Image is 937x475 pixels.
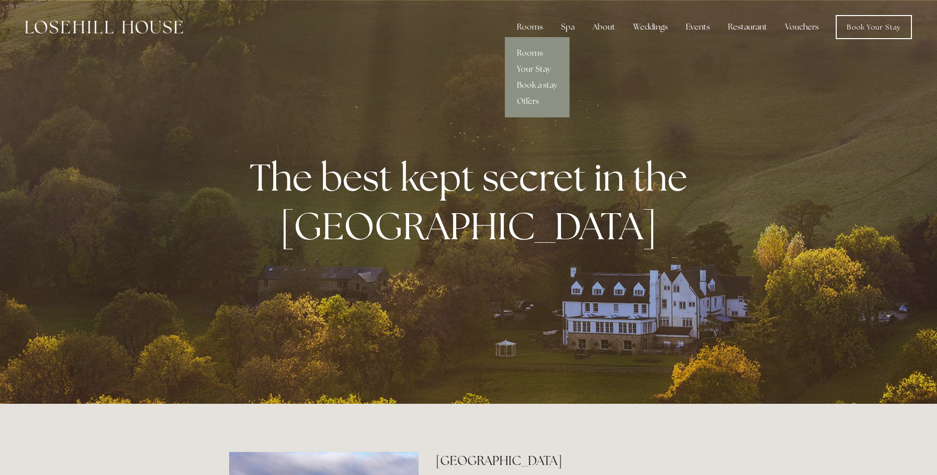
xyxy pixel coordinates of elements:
div: Rooms [509,17,551,37]
div: Events [678,17,718,37]
a: Book Your Stay [836,15,912,39]
div: Restaurant [720,17,775,37]
div: About [585,17,623,37]
div: Weddings [625,17,676,37]
h2: [GEOGRAPHIC_DATA] [436,452,708,469]
a: Vouchers [777,17,827,37]
a: Offers [505,93,570,109]
strong: The best kept secret in the [GEOGRAPHIC_DATA] [250,152,695,251]
img: Losehill House [25,21,183,34]
a: Rooms [505,45,570,61]
a: Your Stay [505,61,570,77]
a: Book a stay [505,77,570,93]
div: Spa [553,17,583,37]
